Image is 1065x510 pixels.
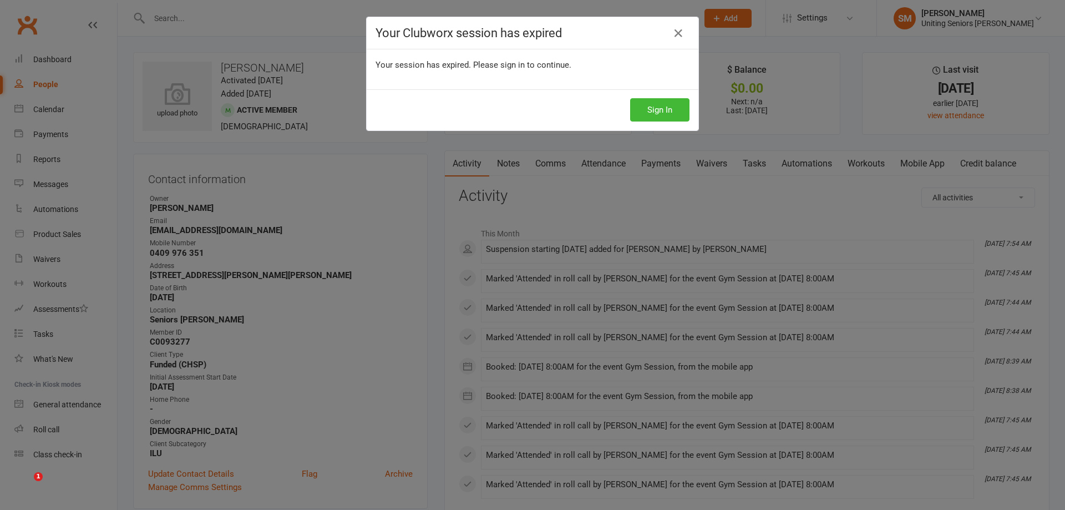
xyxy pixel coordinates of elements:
[376,60,571,70] span: Your session has expired. Please sign in to continue.
[11,472,38,499] iframe: Intercom live chat
[376,26,689,40] h4: Your Clubworx session has expired
[630,98,689,122] button: Sign In
[670,24,687,42] a: Close
[34,472,43,481] span: 1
